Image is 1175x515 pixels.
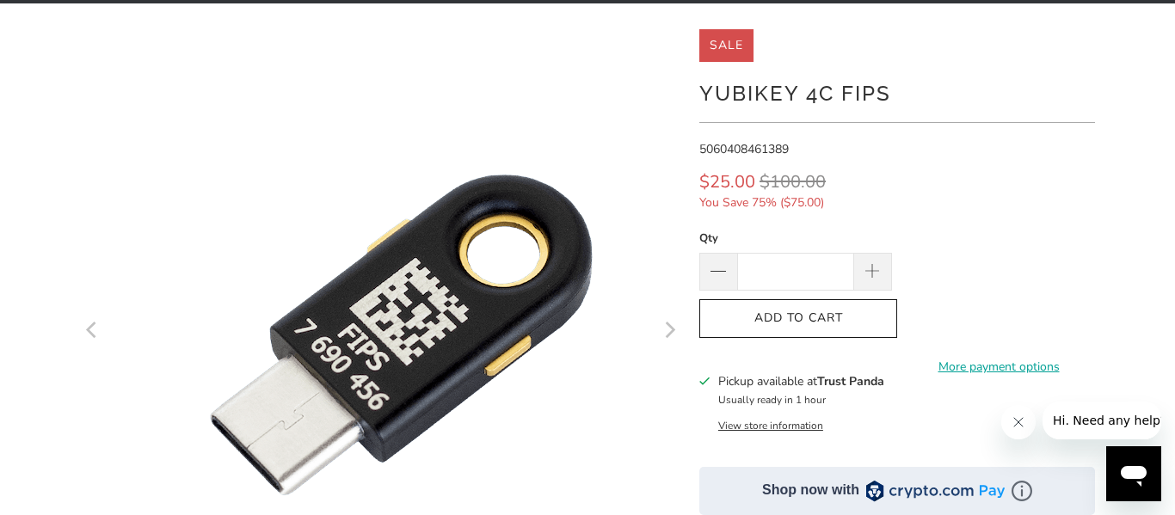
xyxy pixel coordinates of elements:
[699,193,955,212] span: You Save 75% ( )
[699,170,755,193] span: $25.00
[699,229,892,248] label: Qty
[1106,446,1161,501] iframe: Button to launch messaging window
[718,419,823,432] button: View store information
[718,372,884,390] h3: Pickup available at
[902,358,1095,377] a: More payment options
[699,299,897,338] button: Add to Cart
[710,37,743,53] span: Sale
[1001,405,1036,439] iframe: Close message
[760,170,826,193] span: $100.00
[817,373,884,389] b: Trust Panda
[1043,402,1161,439] iframe: Message from company
[717,311,879,326] span: Add to Cart
[784,194,821,211] span: $75.00
[699,141,789,157] span: 5060408461389
[718,393,826,407] small: Usually ready in 1 hour
[762,481,859,500] div: Shop now with
[10,12,124,26] span: Hi. Need any help?
[699,75,1095,109] h1: YubiKey 4C FIPS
